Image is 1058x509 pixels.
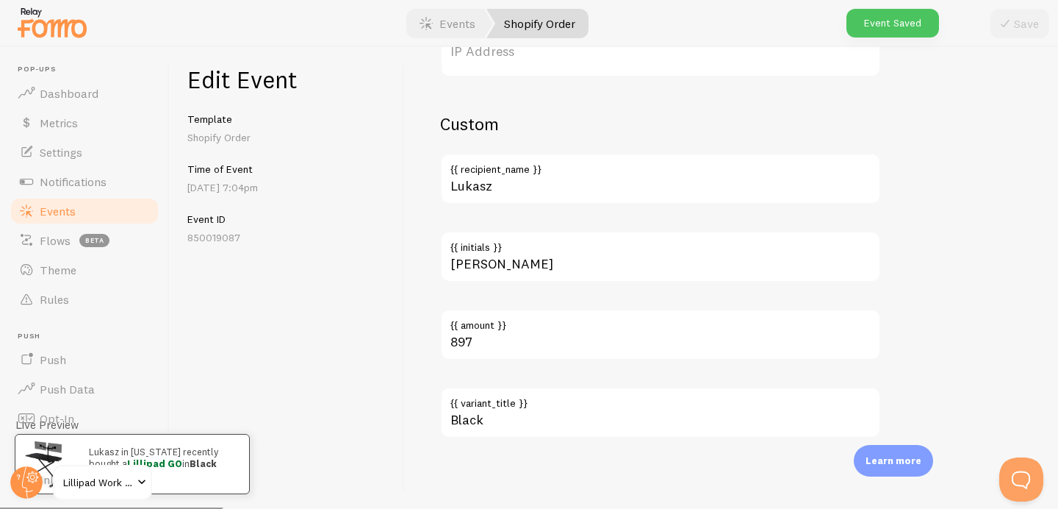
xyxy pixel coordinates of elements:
[9,138,160,167] a: Settings
[999,458,1043,502] iframe: Help Scout Beacon - Open
[9,108,160,138] a: Metrics
[9,226,160,255] a: Flows beta
[40,292,69,307] span: Rules
[40,174,107,189] span: Notifications
[40,204,76,218] span: Events
[9,79,160,108] a: Dashboard
[9,345,160,374] a: Push
[40,115,78,130] span: Metrics
[53,465,152,500] a: Lillipad Work Solutions
[9,374,160,404] a: Push Data
[79,234,109,247] span: beta
[9,255,160,285] a: Theme
[40,86,98,101] span: Dashboard
[846,9,939,38] div: Event Saved
[40,263,76,277] span: Theme
[187,65,386,95] h1: Edit Event
[63,474,133,491] span: Lillipad Work Solutions
[440,113,881,135] h2: Custom
[18,332,160,341] span: Push
[440,153,881,178] label: {{ recipient_name }}
[440,387,881,412] label: {{ variant_title }}
[40,382,95,396] span: Push Data
[187,180,386,195] p: [DATE] 7:04pm
[40,233,71,248] span: Flows
[187,113,386,126] h5: Template
[9,196,160,226] a: Events
[9,167,160,196] a: Notifications
[866,454,921,468] p: Learn more
[18,65,160,74] span: Pop-ups
[187,163,386,176] h5: Time of Event
[440,231,881,256] label: {{ initials }}
[40,411,74,426] span: Opt-In
[440,309,881,334] label: {{ amount }}
[40,352,66,367] span: Push
[187,130,386,145] p: Shopify Order
[187,213,386,226] h5: Event ID
[440,26,881,77] label: IP Address
[854,445,933,477] div: Learn more
[9,404,160,433] a: Opt-In
[187,230,386,245] p: 850019087
[9,285,160,314] a: Rules
[40,145,82,160] span: Settings
[15,4,89,41] img: fomo-relay-logo-orange.svg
